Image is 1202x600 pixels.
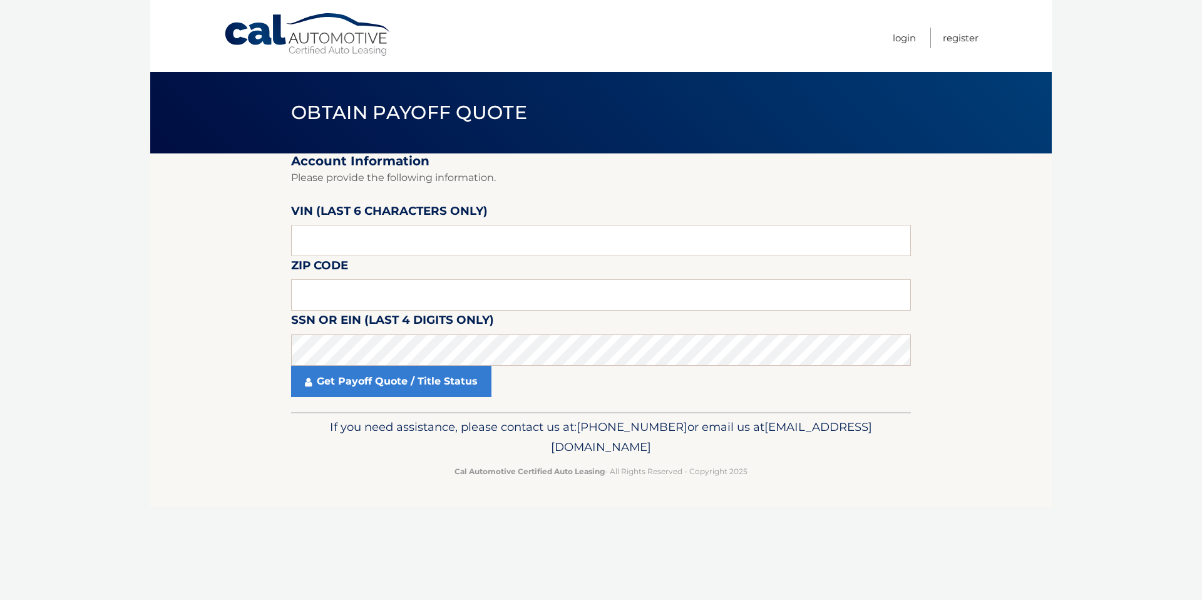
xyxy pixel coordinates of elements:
a: Get Payoff Quote / Title Status [291,366,491,397]
label: SSN or EIN (last 4 digits only) [291,311,494,334]
a: Register [943,28,979,48]
h2: Account Information [291,153,911,169]
label: Zip Code [291,256,348,279]
a: Login [893,28,916,48]
a: Cal Automotive [223,13,393,57]
span: Obtain Payoff Quote [291,101,527,124]
p: Please provide the following information. [291,169,911,187]
span: [PHONE_NUMBER] [577,420,687,434]
strong: Cal Automotive Certified Auto Leasing [455,467,605,476]
label: VIN (last 6 characters only) [291,202,488,225]
p: - All Rights Reserved - Copyright 2025 [299,465,903,478]
p: If you need assistance, please contact us at: or email us at [299,417,903,457]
